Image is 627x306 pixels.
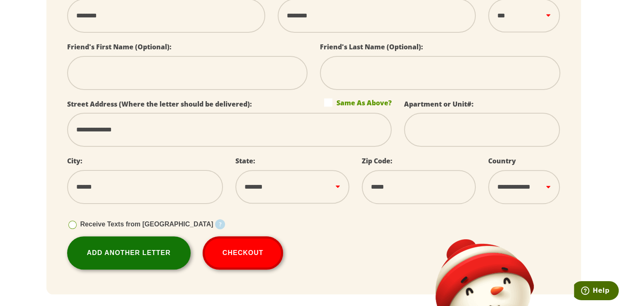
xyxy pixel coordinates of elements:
[404,100,474,109] label: Apartment or Unit#:
[67,42,172,51] label: Friend's First Name (Optional):
[235,156,255,165] label: State:
[324,98,392,107] label: Same As Above?
[67,100,252,109] label: Street Address (Where the letter should be delivered):
[362,156,392,165] label: Zip Code:
[67,156,82,165] label: City:
[67,236,191,270] a: Add Another Letter
[203,236,283,270] button: Checkout
[80,221,213,228] span: Receive Texts from [GEOGRAPHIC_DATA]
[320,42,423,51] label: Friend's Last Name (Optional):
[488,156,516,165] label: Country
[574,281,619,302] iframe: Opens a widget where you can find more information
